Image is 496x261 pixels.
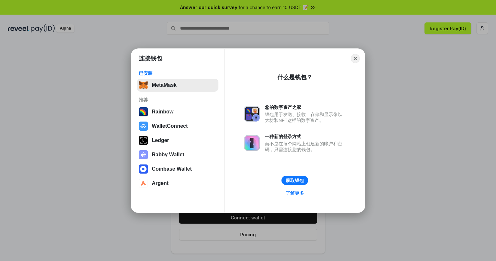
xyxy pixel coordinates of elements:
div: Rabby Wallet [152,152,184,158]
button: Ledger [137,134,218,147]
button: Coinbase Wallet [137,163,218,176]
div: Argent [152,180,169,186]
img: svg+xml,%3Csvg%20width%3D%22120%22%20height%3D%22120%22%20viewBox%3D%220%200%20120%20120%22%20fil... [139,107,148,116]
div: Rainbow [152,109,174,115]
h1: 连接钱包 [139,55,162,62]
img: svg+xml,%3Csvg%20xmlns%3D%22http%3A%2F%2Fwww.w3.org%2F2000%2Fsvg%22%20fill%3D%22none%22%20viewBox... [244,106,260,122]
div: MetaMask [152,82,176,88]
div: 已安装 [139,70,216,76]
button: Rabby Wallet [137,148,218,161]
div: Coinbase Wallet [152,166,192,172]
div: WalletConnect [152,123,188,129]
img: svg+xml,%3Csvg%20xmlns%3D%22http%3A%2F%2Fwww.w3.org%2F2000%2Fsvg%22%20fill%3D%22none%22%20viewBox... [139,150,148,159]
img: svg+xml,%3Csvg%20width%3D%2228%22%20height%3D%2228%22%20viewBox%3D%220%200%2028%2028%22%20fill%3D... [139,164,148,174]
div: 钱包用于发送、接收、存储和显示像以太坊和NFT这样的数字资产。 [265,111,346,123]
div: 推荐 [139,97,216,103]
div: 一种新的登录方式 [265,134,346,139]
button: 获取钱包 [281,176,308,185]
div: 而不是在每个网站上创建新的账户和密码，只需连接您的钱包。 [265,141,346,152]
a: 了解更多 [282,189,308,197]
div: 获取钱包 [286,177,304,183]
button: Rainbow [137,105,218,118]
div: 您的数字资产之家 [265,104,346,110]
button: WalletConnect [137,120,218,133]
img: svg+xml,%3Csvg%20width%3D%2228%22%20height%3D%2228%22%20viewBox%3D%220%200%2028%2028%22%20fill%3D... [139,179,148,188]
img: svg+xml,%3Csvg%20fill%3D%22none%22%20height%3D%2233%22%20viewBox%3D%220%200%2035%2033%22%20width%... [139,81,148,90]
div: Ledger [152,137,169,143]
button: MetaMask [137,79,218,92]
img: svg+xml,%3Csvg%20xmlns%3D%22http%3A%2F%2Fwww.w3.org%2F2000%2Fsvg%22%20fill%3D%22none%22%20viewBox... [244,135,260,151]
div: 什么是钱包？ [277,73,312,81]
div: 了解更多 [286,190,304,196]
img: svg+xml,%3Csvg%20xmlns%3D%22http%3A%2F%2Fwww.w3.org%2F2000%2Fsvg%22%20width%3D%2228%22%20height%3... [139,136,148,145]
button: Close [351,54,360,63]
img: svg+xml,%3Csvg%20width%3D%2228%22%20height%3D%2228%22%20viewBox%3D%220%200%2028%2028%22%20fill%3D... [139,122,148,131]
button: Argent [137,177,218,190]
